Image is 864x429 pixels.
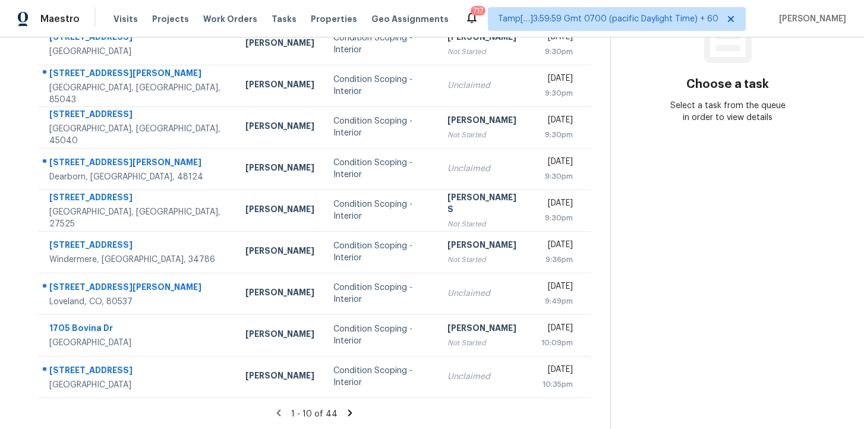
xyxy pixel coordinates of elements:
div: [PERSON_NAME] [245,78,314,93]
span: Geo Assignments [371,13,449,25]
div: [PERSON_NAME] [245,203,314,218]
div: Condition Scoping - Interior [333,198,428,222]
div: Not Started [447,129,522,141]
span: Properties [311,13,357,25]
div: [PERSON_NAME] [245,286,314,301]
div: [STREET_ADDRESS] [49,108,226,123]
div: [DATE] [541,114,573,129]
span: Work Orders [203,13,257,25]
div: 10:35pm [541,378,573,390]
div: [GEOGRAPHIC_DATA], [GEOGRAPHIC_DATA], 85043 [49,82,226,106]
div: Condition Scoping - Interior [333,157,428,181]
div: [PERSON_NAME] [245,162,314,176]
div: [DATE] [541,31,573,46]
span: Maestro [40,13,80,25]
div: [DATE] [541,239,573,254]
div: Not Started [447,46,522,58]
div: [DATE] [541,72,573,87]
div: Condition Scoping - Interior [333,32,428,56]
div: Not Started [447,218,522,230]
div: Condition Scoping - Interior [333,240,428,264]
div: [PERSON_NAME] [245,328,314,343]
div: Condition Scoping - Interior [333,365,428,389]
span: [PERSON_NAME] [774,13,846,25]
div: [GEOGRAPHIC_DATA], [GEOGRAPHIC_DATA], 27525 [49,206,226,230]
div: 9:30pm [541,46,573,58]
div: [PERSON_NAME] [245,370,314,384]
div: [PERSON_NAME] [245,245,314,260]
div: [GEOGRAPHIC_DATA] [49,379,226,391]
div: Unclaimed [447,371,522,383]
div: [GEOGRAPHIC_DATA], [GEOGRAPHIC_DATA], 45040 [49,123,226,147]
div: Not Started [447,337,522,349]
span: Visits [113,13,138,25]
div: Dearborn, [GEOGRAPHIC_DATA], 48124 [49,171,226,183]
div: [PERSON_NAME] [447,239,522,254]
div: 9:36pm [541,254,573,266]
div: [STREET_ADDRESS] [49,239,226,254]
div: Condition Scoping - Interior [333,323,428,347]
div: Unclaimed [447,288,522,299]
div: [DATE] [541,156,573,171]
span: Projects [152,13,189,25]
div: 9:30pm [541,171,573,182]
div: [DATE] [541,322,573,337]
div: [PERSON_NAME] S [447,191,522,218]
div: 9:30pm [541,129,573,141]
span: Tamp[…]3:59:59 Gmt 0700 (pacific Daylight Time) + 60 [498,13,718,25]
div: Condition Scoping - Interior [333,115,428,139]
div: [GEOGRAPHIC_DATA] [49,337,226,349]
div: Loveland, CO, 80537 [49,296,226,308]
div: [PERSON_NAME] [245,37,314,52]
div: 1705 Bovina Dr [49,322,226,337]
div: [PERSON_NAME] [447,322,522,337]
div: [PERSON_NAME] [245,120,314,135]
div: [STREET_ADDRESS] [49,31,226,46]
div: 9:49pm [541,295,573,307]
div: [STREET_ADDRESS][PERSON_NAME] [49,156,226,171]
div: Condition Scoping - Interior [333,282,428,305]
div: Unclaimed [447,80,522,92]
div: 9:30pm [541,87,573,99]
div: [STREET_ADDRESS] [49,191,226,206]
div: [STREET_ADDRESS][PERSON_NAME] [49,67,226,82]
div: Unclaimed [447,163,522,175]
div: [PERSON_NAME] [447,114,522,129]
div: Windermere, [GEOGRAPHIC_DATA], 34786 [49,254,226,266]
div: [STREET_ADDRESS][PERSON_NAME] [49,281,226,296]
div: [GEOGRAPHIC_DATA] [49,46,226,58]
span: 1 - 10 of 44 [291,410,338,418]
span: Tasks [272,15,297,23]
div: Select a task from the queue in order to view details [669,100,786,124]
div: 10:09pm [541,337,573,349]
div: [STREET_ADDRESS] [49,364,226,379]
div: [PERSON_NAME] [447,31,522,46]
div: [DATE] [541,364,573,378]
div: Condition Scoping - Interior [333,74,428,97]
div: 717 [473,5,483,17]
div: Not Started [447,254,522,266]
h3: Choose a task [686,78,769,90]
div: 9:30pm [541,212,573,224]
div: [DATE] [541,280,573,295]
div: [DATE] [541,197,573,212]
